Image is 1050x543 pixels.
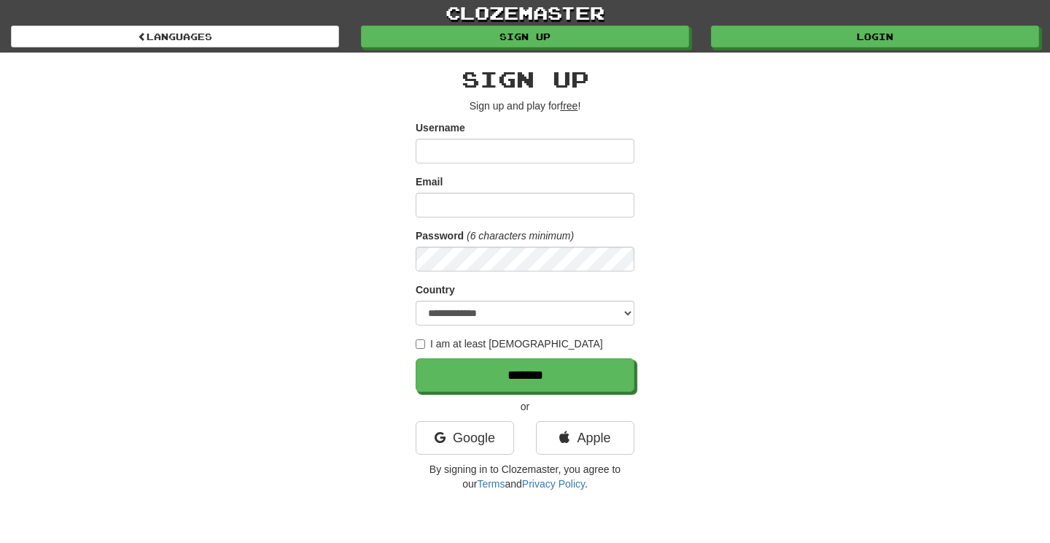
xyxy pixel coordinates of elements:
p: By signing in to Clozemaster, you agree to our and . [416,462,634,491]
label: I am at least [DEMOGRAPHIC_DATA] [416,336,603,351]
em: (6 characters minimum) [467,230,574,242]
p: Sign up and play for ! [416,99,634,113]
label: Username [416,120,465,135]
a: Login [711,26,1039,47]
u: free [560,100,577,112]
a: Sign up [361,26,689,47]
label: Email [416,174,443,189]
h2: Sign up [416,67,634,91]
a: Apple [536,421,634,455]
p: or [416,399,634,414]
a: Privacy Policy [522,478,585,490]
a: Google [416,421,514,455]
label: Country [416,282,455,297]
label: Password [416,228,464,243]
a: Terms [477,478,505,490]
input: I am at least [DEMOGRAPHIC_DATA] [416,339,425,349]
a: Languages [11,26,339,47]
